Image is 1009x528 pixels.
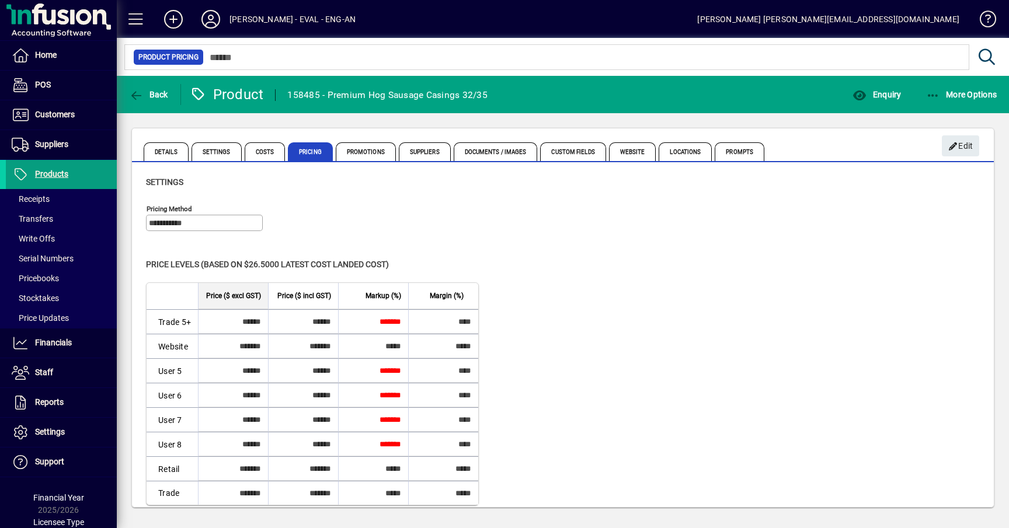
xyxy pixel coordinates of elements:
[609,142,656,161] span: Website
[6,358,117,387] a: Staff
[6,388,117,417] a: Reports
[192,9,229,30] button: Profile
[287,86,488,104] div: 158485 - Premium Hog Sausage Casings 32/35
[147,309,198,334] td: Trade 5+
[6,189,117,209] a: Receipts
[12,313,69,323] span: Price Updates
[12,274,59,283] span: Pricebooks
[336,142,396,161] span: Promotions
[147,407,198,432] td: User 7
[229,10,356,29] div: [PERSON_NAME] - EVAL - ENG-AN
[6,229,117,249] a: Write Offs
[147,383,198,407] td: User 6
[6,328,117,358] a: Financials
[129,90,168,99] span: Back
[6,71,117,100] a: POS
[430,289,464,302] span: Margin (%)
[12,254,74,263] span: Serial Numbers
[35,80,51,89] span: POS
[12,214,53,223] span: Transfers
[146,177,183,187] span: Settings
[192,142,242,161] span: Settings
[6,418,117,447] a: Settings
[659,142,712,161] span: Locations
[948,137,973,156] span: Edit
[853,90,901,99] span: Enquiry
[33,517,84,527] span: Licensee Type
[206,289,261,302] span: Price ($ excl GST)
[35,338,72,347] span: Financials
[147,456,198,481] td: Retail
[190,85,264,104] div: Product
[155,9,192,30] button: Add
[399,142,451,161] span: Suppliers
[12,293,59,303] span: Stocktakes
[147,481,198,505] td: Trade
[6,268,117,288] a: Pricebooks
[33,493,84,502] span: Financial Year
[147,334,198,358] td: Website
[138,51,199,63] span: Product Pricing
[850,84,904,105] button: Enquiry
[454,142,538,161] span: Documents / Images
[35,110,75,119] span: Customers
[35,169,68,179] span: Products
[35,427,65,436] span: Settings
[6,249,117,268] a: Serial Numbers
[35,50,57,60] span: Home
[12,194,50,204] span: Receipts
[144,142,189,161] span: Details
[6,288,117,308] a: Stocktakes
[6,41,117,70] a: Home
[288,142,333,161] span: Pricing
[6,100,117,130] a: Customers
[6,308,117,328] a: Price Updates
[245,142,286,161] span: Costs
[35,368,53,377] span: Staff
[12,234,55,243] span: Write Offs
[366,289,401,302] span: Markup (%)
[971,2,994,40] a: Knowledge Base
[540,142,606,161] span: Custom Fields
[35,457,64,466] span: Support
[146,260,389,269] span: Price levels (based on $26.5000 Latest cost landed cost)
[923,84,1000,105] button: More Options
[147,432,198,456] td: User 8
[277,289,331,302] span: Price ($ incl GST)
[6,447,117,477] a: Support
[697,10,959,29] div: [PERSON_NAME] [PERSON_NAME][EMAIL_ADDRESS][DOMAIN_NAME]
[6,130,117,159] a: Suppliers
[942,135,979,156] button: Edit
[35,397,64,407] span: Reports
[126,84,171,105] button: Back
[926,90,997,99] span: More Options
[6,209,117,229] a: Transfers
[117,84,181,105] app-page-header-button: Back
[147,205,192,213] mat-label: Pricing method
[715,142,764,161] span: Prompts
[147,358,198,383] td: User 5
[35,139,68,149] span: Suppliers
